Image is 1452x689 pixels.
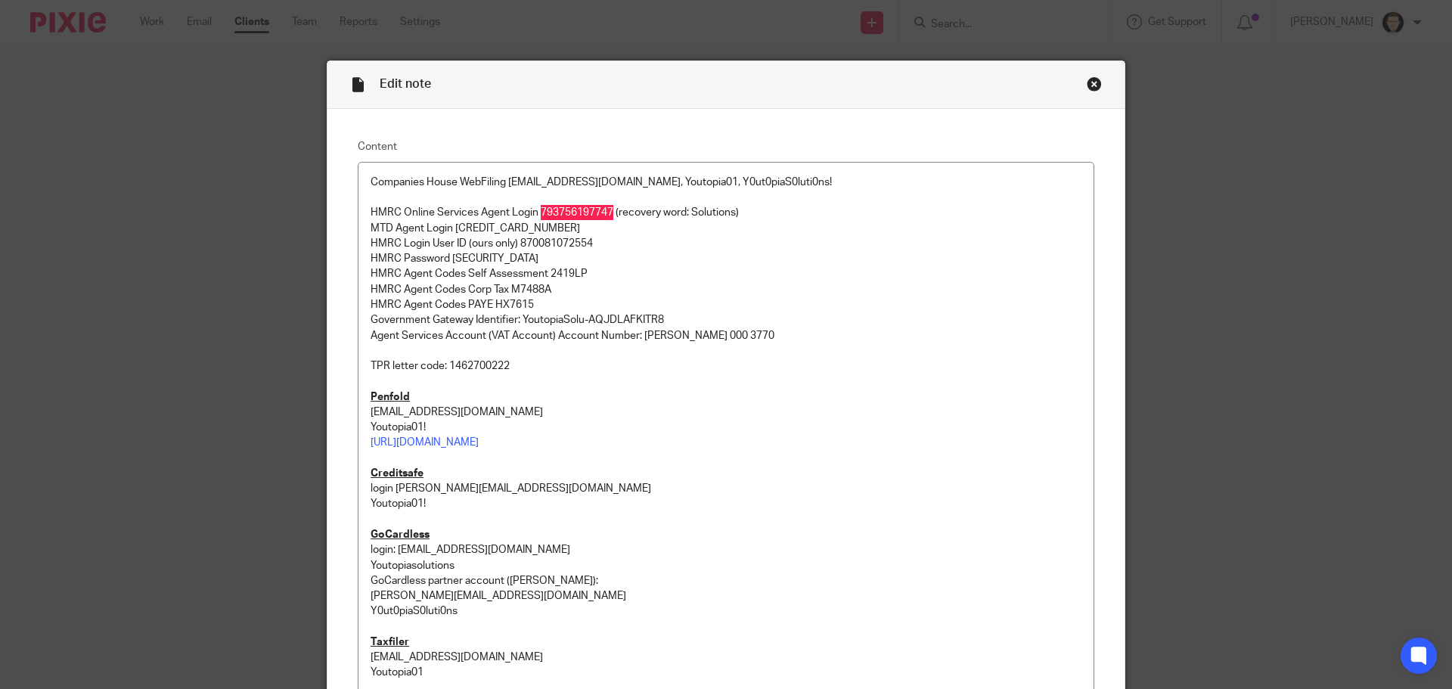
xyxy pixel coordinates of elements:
p: Companies House WebFiling [EMAIL_ADDRESS][DOMAIN_NAME], Youtopia01, Y0ut0piaS0luti0ns! [371,175,1081,190]
p: HMRC Online Services Agent Login 793756197747 (recovery word: Solutions) [371,205,1081,220]
p: login: [EMAIL_ADDRESS][DOMAIN_NAME] [371,542,1081,557]
u: Penfold [371,392,410,402]
p: Youtopia01! [371,420,1081,435]
p: [EMAIL_ADDRESS][DOMAIN_NAME] [371,405,1081,420]
p: HMRC Agent Codes PAYE HX7615 [371,297,1081,312]
p: MTD Agent Login [CREDIT_CARD_NUMBER] [371,221,1081,236]
u: Creditsafe [371,468,423,479]
p: HMRC Agent Codes Self Assessment 2419LP [371,266,1081,281]
p: Youtopiasolutions [371,558,1081,573]
p: Government Gateway Identifier: YoutopiaSolu-AQJDLAFKITR8 [371,312,1081,327]
p: Agent Services Account (VAT Account) Account Number: [PERSON_NAME] 000 3770 [371,328,1081,343]
u: Taxfiler [371,637,409,647]
a: [URL][DOMAIN_NAME] [371,437,479,448]
span: Edit note [380,78,431,90]
p: HMRC Agent Codes Corp Tax M7488A [371,282,1081,297]
div: Close this dialog window [1087,76,1102,92]
p: Y0ut0piaS0luti0ns [371,604,1081,619]
p: TPR letter code: 1462700222 [371,358,1081,374]
p: Youtopia01 [371,665,1081,680]
p: [PERSON_NAME][EMAIL_ADDRESS][DOMAIN_NAME] [371,588,1081,604]
p: login [PERSON_NAME][EMAIL_ADDRESS][DOMAIN_NAME] [371,481,1081,496]
p: GoCardless partner account ([PERSON_NAME]): [371,573,1081,588]
p: HMRC Password [SECURITY_DATA] [371,251,1081,266]
p: HMRC Login User ID (ours only) 870081072554 [371,236,1081,251]
u: GoCardless [371,529,430,540]
label: Content [358,139,1094,154]
p: [EMAIL_ADDRESS][DOMAIN_NAME] [371,650,1081,665]
p: Youtopia01! [371,496,1081,511]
